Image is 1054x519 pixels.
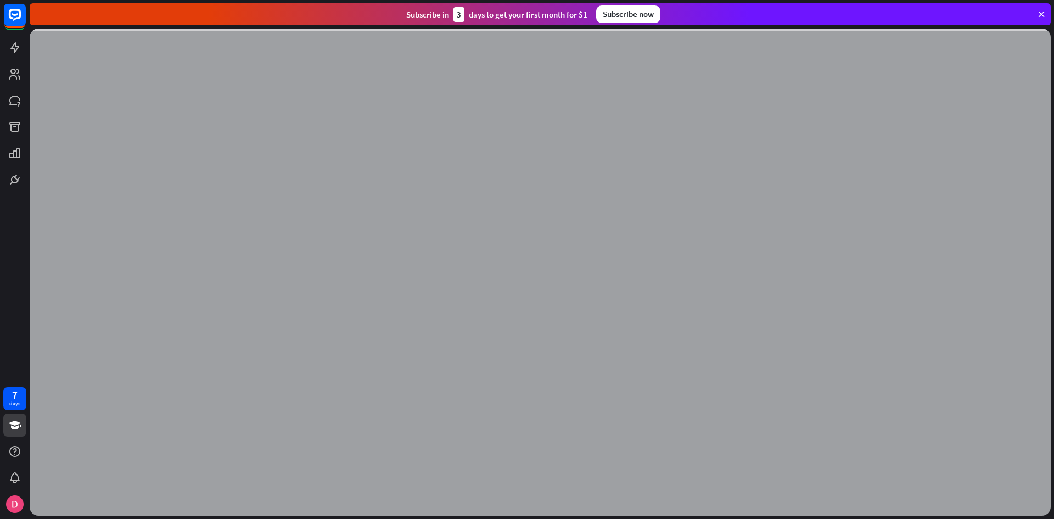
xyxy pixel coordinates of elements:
[453,7,464,22] div: 3
[9,400,20,408] div: days
[12,390,18,400] div: 7
[3,387,26,410] a: 7 days
[596,5,660,23] div: Subscribe now
[406,7,587,22] div: Subscribe in days to get your first month for $1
